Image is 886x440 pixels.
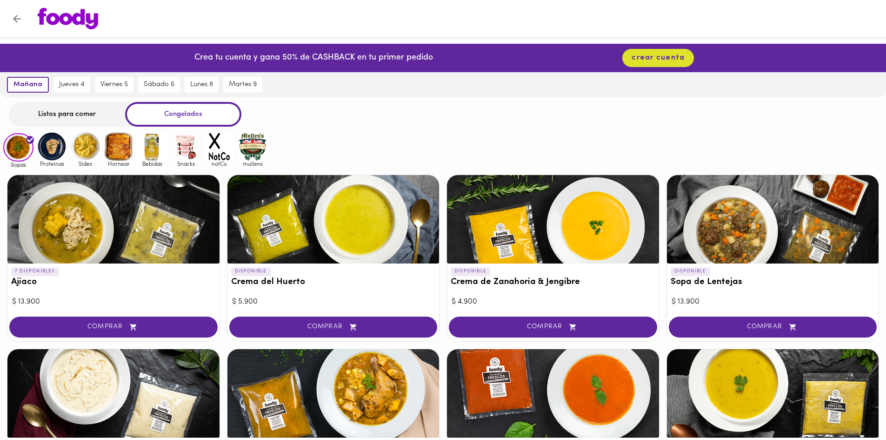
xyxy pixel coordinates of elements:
[231,278,436,287] h3: Crema del Huerto
[680,323,866,331] span: COMPRAR
[37,161,67,167] span: Proteinas
[190,81,213,89] span: lunes 8
[59,81,85,89] span: jueves 4
[204,161,234,167] span: notCo
[11,278,216,287] h3: Ajiaco
[38,8,98,29] img: logo.png
[229,81,257,89] span: martes 9
[3,133,33,162] img: Sopas
[11,267,59,276] p: 7 DISPONIBLES
[460,323,646,331] span: COMPRAR
[232,297,435,307] div: $ 5.900
[9,317,218,338] button: COMPRAR
[21,323,206,331] span: COMPRAR
[452,297,654,307] div: $ 4.900
[667,175,879,264] div: Sopa de Lentejas
[227,175,440,264] div: Crema del Huerto
[9,102,125,127] div: Listos para comer
[104,131,134,162] img: Hornear
[70,131,100,162] img: Sides
[104,161,134,167] span: Hornear
[13,81,42,89] span: mañana
[229,317,438,338] button: COMPRAR
[70,161,100,167] span: Sides
[204,131,234,162] img: notCo
[125,102,241,127] div: Congelados
[185,77,219,93] button: lunes 8
[6,7,28,30] button: Volver
[7,175,220,264] div: Ajiaco
[672,297,874,307] div: $ 13.900
[671,278,875,287] h3: Sopa de Lentejas
[138,77,180,93] button: sábado 6
[622,49,694,67] button: crear cuenta
[667,349,879,438] div: Crema de Ahuyama
[632,54,685,62] span: crear cuenta
[194,52,433,64] p: Crea tu cuenta y gana 50% de CASHBACK en tu primer pedido
[447,349,659,438] div: Crema de Tomate
[7,349,220,438] div: Crema de cebolla
[100,81,128,89] span: viernes 5
[238,131,268,162] img: mullens
[223,77,262,93] button: martes 9
[241,323,426,331] span: COMPRAR
[3,162,33,168] span: Sopas
[671,267,710,276] p: DISPONIBLE
[53,77,90,93] button: jueves 4
[171,131,201,162] img: Snacks
[238,161,268,167] span: mullens
[451,267,490,276] p: DISPONIBLE
[669,317,877,338] button: COMPRAR
[95,77,133,93] button: viernes 5
[227,349,440,438] div: Sancocho Valluno
[37,131,67,162] img: Proteinas
[144,81,174,89] span: sábado 6
[449,317,657,338] button: COMPRAR
[447,175,659,264] div: Crema de Zanahoria & Jengibre
[7,77,49,93] button: mañana
[137,161,167,167] span: Bebidas
[171,161,201,167] span: Snacks
[451,278,655,287] h3: Crema de Zanahoria & Jengibre
[231,267,271,276] p: DISPONIBLE
[137,131,167,162] img: Bebidas
[12,297,215,307] div: $ 13.900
